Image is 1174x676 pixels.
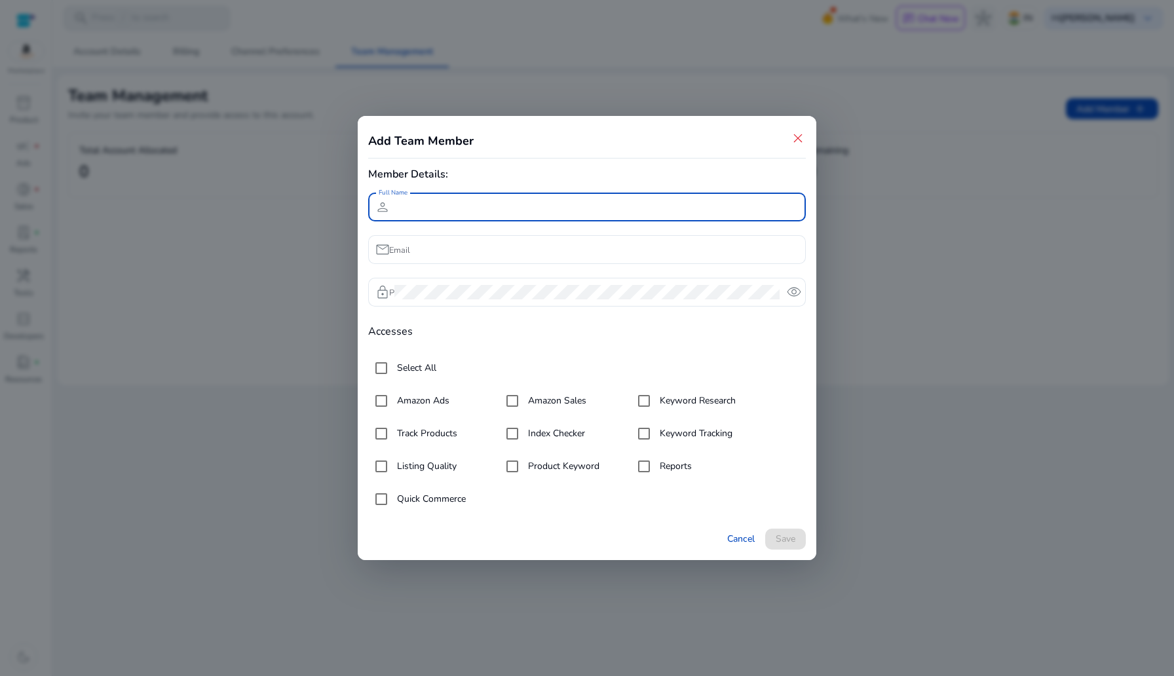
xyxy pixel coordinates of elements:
[368,132,474,150] h4: Add Team Member
[657,426,732,440] label: Keyword Tracking
[368,326,806,338] h4: Accesses
[394,361,436,375] label: Select All
[394,394,449,407] label: Amazon Ads
[375,242,390,257] span: mail
[657,394,736,407] label: Keyword Research
[790,130,806,146] span: close
[525,394,586,407] label: Amazon Sales
[722,529,760,550] button: Cancel
[657,459,692,473] label: Reports
[394,459,457,473] label: Listing Quality
[525,459,599,473] label: Product Keyword
[379,189,407,198] mat-label: Full Name
[786,284,802,300] span: remove_red_eye
[394,426,457,440] label: Track Products
[525,426,585,440] label: Index Checker
[368,166,806,182] div: Member Details:
[375,199,390,215] span: person
[375,284,390,300] span: lock
[394,492,466,506] label: Quick Commerce
[727,532,755,546] span: Cancel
